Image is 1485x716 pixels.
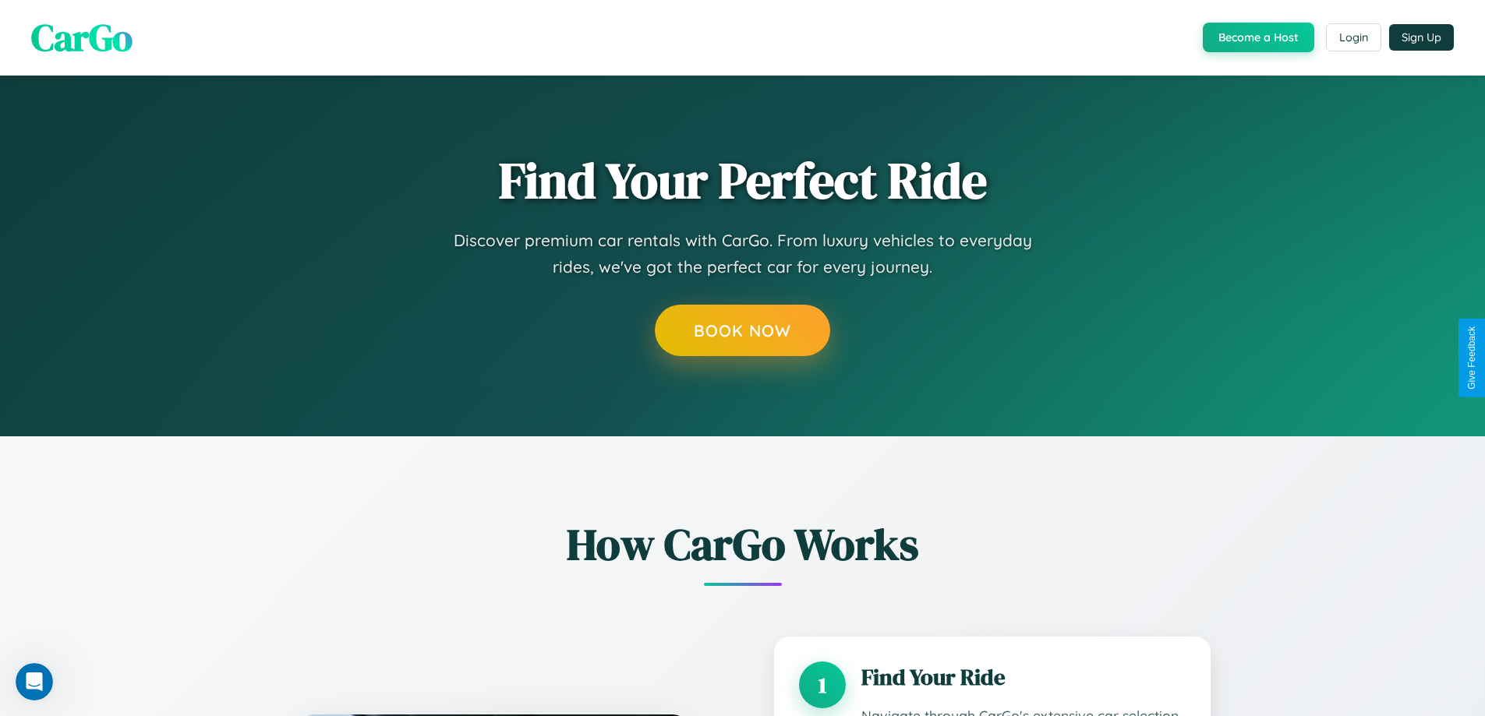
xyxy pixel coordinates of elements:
[1326,23,1381,51] button: Login
[799,661,846,708] div: 1
[31,12,133,63] span: CarGo
[655,305,830,356] button: Book Now
[1389,24,1454,51] button: Sign Up
[431,227,1055,280] p: Discover premium car rentals with CarGo. From luxury vehicles to everyday rides, we've got the pe...
[16,663,53,700] iframe: Intercom live chat
[1466,326,1477,390] div: Give Feedback
[275,514,1211,574] h2: How CarGo Works
[861,661,1186,693] h3: Find Your Ride
[499,153,987,208] h1: Find Your Perfect Ride
[1203,23,1314,52] button: Become a Host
